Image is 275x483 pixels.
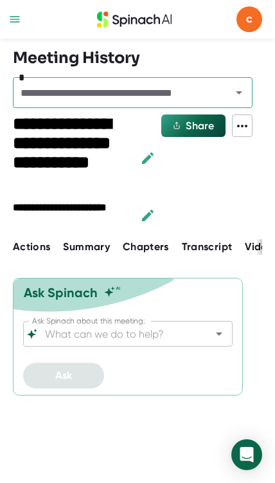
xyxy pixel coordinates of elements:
[13,239,50,255] button: Actions
[230,84,248,102] button: Open
[13,241,50,253] span: Actions
[23,363,104,388] button: Ask
[55,369,72,381] span: Ask
[123,239,169,255] button: Chapters
[13,49,140,68] h3: Meeting History
[236,6,262,32] span: c
[161,114,226,137] button: Share
[123,241,169,253] span: Chapters
[24,285,98,300] div: Ask Spinach
[210,325,228,343] button: Open
[182,239,233,255] button: Transcript
[63,239,109,255] button: Summary
[245,241,274,253] span: Video
[42,325,191,343] input: What can we do to help?
[63,241,109,253] span: Summary
[186,120,214,132] span: Share
[245,239,274,255] button: Video
[231,439,262,470] div: Open Intercom Messenger
[182,241,233,253] span: Transcript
